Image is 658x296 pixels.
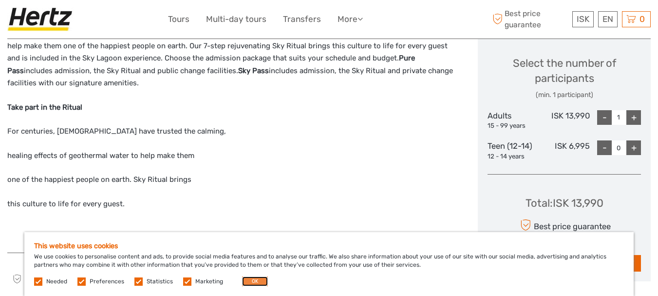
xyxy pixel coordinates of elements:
[488,121,539,131] div: 15 - 99 years
[526,196,603,211] div: Total : ISK 13,990
[238,66,269,75] strong: Sky Pass
[7,2,457,90] p: Nestled on a [PERSON_NAME], stunning coastline, [GEOGRAPHIC_DATA] feels a world away from everyda...
[488,56,641,100] div: Select the number of participants
[597,110,612,125] div: -
[490,8,570,30] span: Best price guarantee
[14,17,110,25] p: We're away right now. Please check back later!
[90,277,124,286] label: Preferences
[597,140,612,155] div: -
[539,140,590,161] div: ISK 6,995
[206,12,266,26] a: Multi-day tours
[242,276,268,286] button: OK
[488,110,539,131] div: Adults
[7,125,457,138] p: For centuries, [DEMOGRAPHIC_DATA] have trusted the calming,
[195,277,223,286] label: Marketing
[626,110,641,125] div: +
[539,110,590,131] div: ISK 13,990
[7,7,76,31] img: Hertz
[7,198,457,211] p: this culture to life for every guest.
[488,90,641,100] div: (min. 1 participant)
[488,152,539,161] div: 12 - 14 years
[638,14,646,24] span: 0
[488,140,539,161] div: Teen (12-14)
[518,217,611,234] div: Best price guarantee
[7,174,457,186] p: one of the happiest people on earth. Sky Ritual brings
[168,12,189,26] a: Tours
[7,150,457,162] p: healing effects of geothermal water to help make them
[147,277,173,286] label: Statistics
[34,242,624,250] h5: This website uses cookies
[577,14,589,24] span: ISK
[283,12,321,26] a: Transfers
[24,232,634,296] div: We use cookies to personalise content and ads, to provide social media features and to analyse ou...
[112,15,124,27] button: Open LiveChat chat widget
[598,11,618,27] div: EN
[7,103,82,112] strong: Take part in the Ritual
[338,12,363,26] a: More
[626,140,641,155] div: +
[7,54,415,75] strong: Pure Pass
[46,277,67,286] label: Needed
